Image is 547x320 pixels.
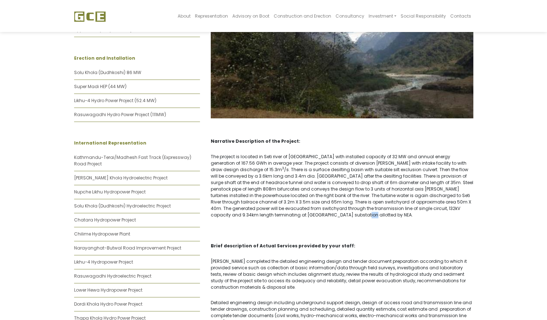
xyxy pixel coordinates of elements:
span: Construction and Erection [273,13,331,19]
a: Rasuwagadhi Hydroelectric Project [74,273,151,279]
a: Super Madi HEP (44 MW) [74,83,127,90]
img: GCE Group [74,11,106,22]
span: Social Responsibility [401,13,446,19]
p: International Representation [74,140,200,146]
strong: Narrative Description of the Project: [211,138,300,144]
a: Solu Khola (Dudhkoshi) 86 MW [74,69,141,76]
p: Erection and Installation [74,55,200,61]
a: Advisory on Boot [230,2,271,30]
a: Lower Hewa Hydropower Project [74,287,142,293]
a: Chatara Hydropower Project [74,217,136,223]
p: [PERSON_NAME] completed the detailed engineering design and tender document preparation according... [211,258,473,291]
a: Likhu-4 Hydropower Project [74,259,133,265]
a: Solu Khola (Dudhkoshi) Hydroelectric Project [74,203,171,209]
a: Rasuwagadhi Hydro Power Project (111MW) [74,111,166,118]
a: Consultancy [333,2,366,30]
span: Representation [195,13,228,19]
a: About [175,2,192,30]
a: Likhu-4 Hydro Power Project (52.4 MW) [74,97,156,104]
span: Investment [368,13,393,19]
span: Contacts [450,13,471,19]
a: Dordi Khola Hydro Power Project [74,301,142,307]
a: Kathmandu-Terai/Madhesh Fast Track (Expressway) Road Project [74,154,191,167]
p: The project is located in Seti river of [GEOGRAPHIC_DATA] with installed capacity of 32 MW and an... [211,154,473,218]
span: Consultancy [335,13,364,19]
a: Chilime Hydropower Plant [74,231,130,237]
a: Contacts [448,2,473,30]
a: [PERSON_NAME] Khola Hydroelectric Project [74,175,168,181]
img: %E0%A4%95%E0%A4%B0%E0%A5%82%E0%A4%B5%E0%A4%BE-%E0%A4%B8%E0%A5%87%E0%A4%A4%E0%A5%80.jpg [211,10,473,118]
a: Nupche Likhu Hydropower Project [74,189,146,195]
strong: Brief description of Actual Services provided by your staff: [211,243,355,249]
a: Narayanghat-Butwal Road Improvement Project [74,245,181,251]
a: Investment [366,2,398,30]
span: Advisory on Boot [232,13,269,19]
a: Construction and Erection [271,2,333,30]
a: Representation [192,2,230,30]
sup: 3 [282,166,284,171]
span: About [177,13,190,19]
a: Social Responsibility [398,2,448,30]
